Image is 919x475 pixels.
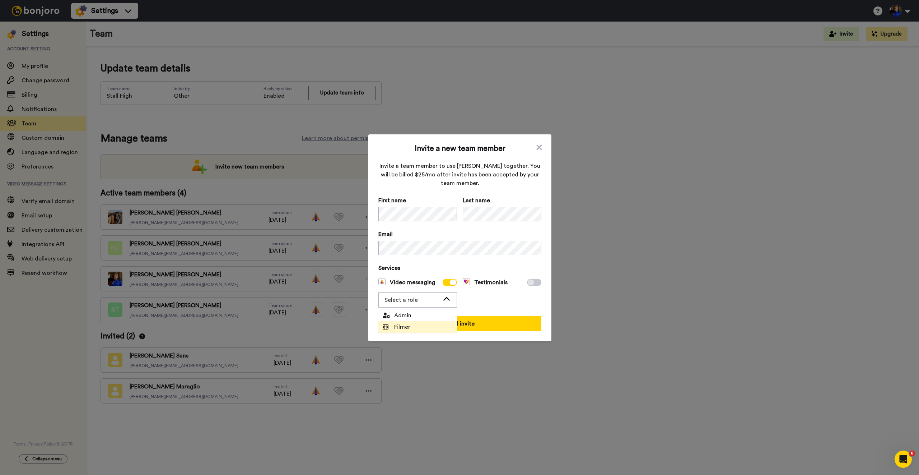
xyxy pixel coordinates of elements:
[463,278,470,285] img: tm-color.svg
[378,162,541,188] span: Invite a team member to use [PERSON_NAME] together. You will be billed $25/mo after invite has be...
[383,311,411,320] span: Admin
[463,196,541,205] span: Last name
[378,316,541,331] button: Send invite
[378,264,541,272] span: Services
[383,323,410,331] span: Filmer
[378,278,435,287] span: Video messaging
[463,278,508,287] span: Testimonials
[378,278,386,285] img: vm-color.svg
[895,451,912,468] iframe: Intercom live chat
[384,296,439,304] div: Select a role
[378,230,541,239] span: Email
[378,196,457,205] span: First name
[909,451,915,456] span: 8
[378,144,541,153] span: Invite a new team member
